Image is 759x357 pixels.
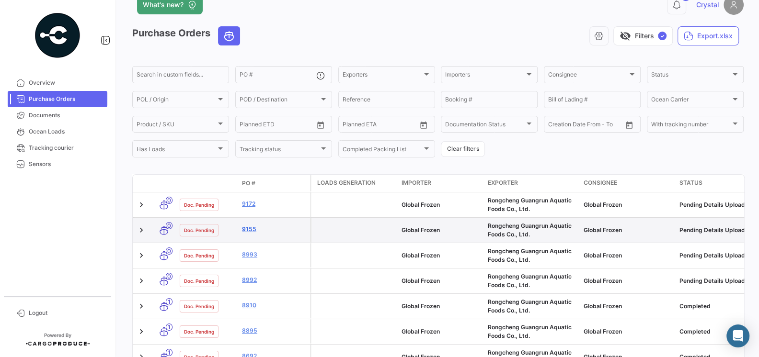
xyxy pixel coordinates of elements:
span: Global Frozen [402,328,440,335]
span: With tracking number [651,123,731,129]
button: Clear filters [441,141,485,157]
a: 8895 [242,326,306,335]
span: 1 [166,349,172,356]
span: POD / Destination [240,98,319,104]
a: Sensors [8,156,107,172]
input: From [240,123,253,129]
button: Open calendar [416,118,431,132]
span: 0 [166,247,172,255]
span: Exporter [488,178,518,187]
button: visibility_offFilters✓ [613,26,673,45]
span: 0 [166,273,172,280]
a: Expand/Collapse Row [137,251,146,260]
span: Consignee [584,178,617,187]
button: Open calendar [313,118,328,132]
span: Global Frozen [402,201,440,208]
span: Rongcheng Guangrun Aquatic Foods Co., Ltd. [488,298,572,314]
a: Documents [8,107,107,123]
span: PO # [242,179,255,188]
datatable-header-cell: Doc. Status [176,179,238,187]
a: Ocean Loads [8,123,107,140]
span: Global Frozen [584,328,622,335]
a: Overview [8,75,107,91]
span: Rongcheng Guangrun Aquatic Foods Co., Ltd. [488,273,572,289]
input: To [363,123,398,129]
span: Overview [29,78,103,87]
span: POL / Origin [137,98,216,104]
a: Expand/Collapse Row [137,327,146,336]
span: Logout [29,309,103,317]
img: powered-by.png [34,11,81,59]
span: Sensors [29,160,103,168]
span: 0 [166,222,172,229]
div: Abrir Intercom Messenger [726,324,749,347]
span: Tracking status [240,147,319,154]
span: Global Frozen [402,226,440,234]
span: Importers [445,73,525,79]
span: Global Frozen [584,302,622,310]
span: Rongcheng Guangrun Aquatic Foods Co., Ltd. [488,247,572,263]
span: Tracking courier [29,144,103,152]
span: ✓ [658,32,667,40]
datatable-header-cell: Loads generation [311,175,398,192]
button: Open calendar [622,118,636,132]
span: Global Frozen [402,277,440,284]
span: Global Frozen [402,252,440,259]
input: From [343,123,356,129]
span: Doc. Pending [184,201,214,209]
span: Global Frozen [584,226,622,234]
span: Rongcheng Guangrun Aquatic Foods Co., Ltd. [488,324,572,339]
span: Doc. Pending [184,328,214,335]
a: 9155 [242,225,306,234]
span: Global Frozen [584,252,622,259]
span: Global Frozen [584,201,622,208]
span: Consignee [548,73,628,79]
span: Rongcheng Guangrun Aquatic Foods Co., Ltd. [488,222,572,238]
span: Importer [402,178,431,187]
datatable-header-cell: Consignee [580,175,676,192]
span: Documentation Status [445,123,525,129]
span: Loads generation [317,178,376,187]
input: To [568,123,603,129]
a: Purchase Orders [8,91,107,107]
a: 8993 [242,250,306,259]
span: Completed Packing List [343,147,422,154]
span: Rongcheng Guangrun Aquatic Foods Co., Ltd. [488,197,572,212]
a: Expand/Collapse Row [137,301,146,311]
span: 1 [166,324,172,331]
span: Global Frozen [402,302,440,310]
span: Doc. Pending [184,277,214,285]
input: To [260,123,295,129]
datatable-header-cell: Exporter [484,175,580,192]
span: Doc. Pending [184,226,214,234]
span: Purchase Orders [29,95,103,103]
span: Status [651,73,731,79]
span: Ocean Loads [29,127,103,136]
button: Ocean [218,27,240,45]
span: Ocean Carrier [651,98,731,104]
span: Exporters [343,73,422,79]
span: 1 [166,298,172,305]
datatable-header-cell: PO # [238,175,310,191]
datatable-header-cell: Transport mode [152,179,176,187]
a: 9172 [242,200,306,208]
span: Documents [29,111,103,120]
a: 8910 [242,301,306,310]
h3: Purchase Orders [132,26,243,45]
input: From [548,123,562,129]
span: visibility_off [620,30,631,42]
a: Expand/Collapse Row [137,276,146,286]
a: Expand/Collapse Row [137,200,146,210]
span: 0 [166,197,172,204]
a: 8992 [242,276,306,284]
span: Product / SKU [137,123,216,129]
a: Expand/Collapse Row [137,225,146,235]
span: Doc. Pending [184,252,214,259]
span: Doc. Pending [184,302,214,310]
span: Has Loads [137,147,216,154]
span: Status [679,178,702,187]
a: Tracking courier [8,140,107,156]
button: Export.xlsx [678,26,739,45]
datatable-header-cell: Importer [398,175,484,192]
span: Global Frozen [584,277,622,284]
